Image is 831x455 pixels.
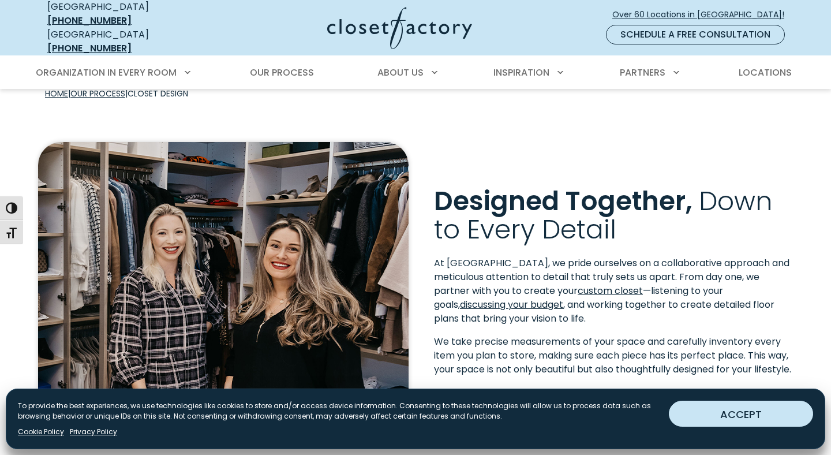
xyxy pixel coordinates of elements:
a: [PHONE_NUMBER] [47,42,132,55]
a: [PHONE_NUMBER] [47,14,132,27]
span: Partners [620,66,665,79]
a: custom closet [578,284,643,297]
p: At [GEOGRAPHIC_DATA], we pride ourselves on a collaborative approach and meticulous attention to ... [434,256,793,326]
div: [GEOGRAPHIC_DATA] [47,28,215,55]
span: About Us [377,66,424,79]
a: discussing your budget [460,298,563,311]
a: Over 60 Locations in [GEOGRAPHIC_DATA]! [612,5,794,25]
a: Privacy Policy [70,427,117,437]
button: ACCEPT [669,401,813,427]
a: Home [45,88,68,99]
span: | | [45,88,188,99]
span: Locations [739,66,792,79]
nav: Primary Menu [28,57,803,89]
a: Schedule a Free Consultation [606,25,785,44]
p: We take precise measurements of your space and carefully inventory every item you plan to store, ... [434,335,793,376]
span: Our Process [250,66,314,79]
span: Organization in Every Room [36,66,177,79]
span: Over 60 Locations in [GEOGRAPHIC_DATA]! [612,9,793,21]
span: Inspiration [493,66,549,79]
a: Cookie Policy [18,427,64,437]
span: Down to Every Detail [434,182,772,247]
img: Closet Factory Designers in walk-in closet [38,142,409,431]
span: Designed Together, [434,182,692,219]
span: Closet Design [128,88,188,99]
img: Closet Factory Logo [327,7,472,49]
p: To provide the best experiences, we use technologies like cookies to store and/or access device i... [18,401,660,422]
a: Our Process [70,88,125,99]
